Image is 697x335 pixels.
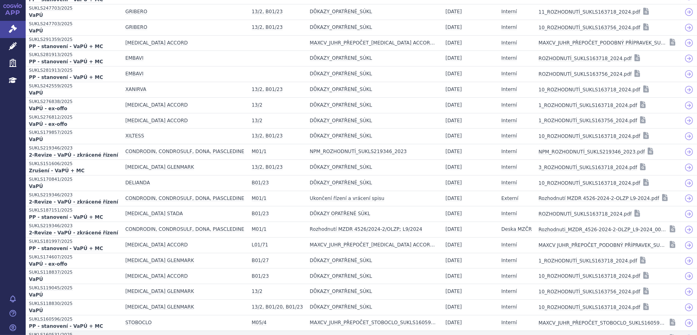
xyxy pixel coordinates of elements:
a: [DATE] [446,22,462,33]
a: CONDRODIN, CONDROSULF, DONA, PIASCLEDINE [125,224,244,235]
a: SUKLS291359/2025 [29,36,119,43]
a: SUKLS118830/2025 [29,300,119,307]
strong: NPM_ROZHODNUTÍ_SUKLS219346_2023 [310,148,407,156]
a: [MEDICAL_DATA] ACCORD [125,115,188,127]
span: [DATE] [446,87,462,92]
a: ROZHODNUTÍ_SUKLS163756_2024.pdf [539,69,632,80]
span: Interní [501,304,517,310]
a: MAXCV_JUHR_PŘEPOČET_[MEDICAL_DATA] ACCORD_SUKLS291359_2025 [310,38,438,49]
span: 13/2, B01/20, B01/23 [252,304,303,310]
span: B01/23 [252,180,269,186]
a: DŮKAZY_OPATŘENÉ_SÚKL [310,162,372,173]
a: Zrušení - VaPÚ + MC [29,167,119,175]
a: SUKLS219346/2023 [29,191,119,199]
span: 13/2, B01/23 [252,164,283,170]
a: Interní [501,84,517,95]
span: 13/2 [252,118,263,123]
span: 13/2 [252,289,263,294]
span: Interní [501,180,517,186]
strong: VaPÚ - ex-offo [29,105,119,113]
a: DŮKAZY_OPATŘENÉ_SÚKL [310,302,372,313]
a: SUKLS276838/2025 [29,98,119,105]
a: SUKLS242559/2025 [29,82,119,90]
span: CONDRODIN, CONDROSULF, DONA, PIASCLEDINE [125,149,244,154]
span: Interní [501,258,517,263]
a: DŮKAZY_OPATŘENÉ_SÚKL [310,286,372,297]
span: [DATE] [446,133,462,139]
a: SUKLS181997/2025 [29,238,119,245]
a: VaPÚ [29,28,119,35]
a: DŮKAZY_OPATŘENÉ_SÚKL [310,115,372,127]
span: L01/71 [252,242,268,248]
a: Interní [501,146,517,157]
a: [DATE] [446,69,462,80]
span: [DATE] [446,196,462,201]
span: SUKLS151606/2025 [29,160,119,167]
span: Interní [501,289,517,294]
a: [MEDICAL_DATA] ACCORD [125,100,188,111]
a: [DATE] [446,53,462,64]
span: [DATE] [446,9,462,14]
a: B01/23 [252,178,269,189]
strong: VaPÚ [29,292,119,299]
span: XILTESS [125,133,144,139]
span: RIVAROXABAN GLENMARK [125,164,194,170]
a: [DATE] [446,146,462,157]
a: PP - stanovení - VaPÚ + MC [29,245,119,253]
span: M01/1 [252,226,267,232]
a: SUKLS160596/2025 [29,315,119,323]
span: [DATE] [446,180,462,186]
span: DABIGATRAN ETEXILATE GLENMARK [125,304,194,310]
a: B01/23 [252,208,269,220]
a: 2-Revize - VaPÚ - zkrácené řízení [29,199,119,206]
strong: Rozhodnutí MZDR 4526/2024-2/OLZP; L9/2024 [310,226,422,234]
a: B01/27 [252,255,269,266]
strong: MAXCV_JUHR_PŘEPOČET_[MEDICAL_DATA] ACCORD_SUKLS181997_2025 [310,241,438,249]
a: Rozhodnutí MZDR 4526/2024-2/OLZP; L9/2024 [310,224,422,235]
span: Interní [501,211,517,216]
a: Rozhodnutí MZDR 4526-2024-2-OLZP L9-2024.pdf [539,193,659,204]
a: MAXCV_JUHR_PŘEPOČET_PODOBNÝ PŘÍPRAVEK_SUKLS291359_2025.pdf [539,37,667,48]
a: Interní [501,208,517,220]
a: VaPÚ [29,276,119,284]
a: [DATE] [446,38,462,49]
a: [MEDICAL_DATA] GLENMARK [125,286,194,297]
span: SUKLS119045/2025 [29,284,119,292]
span: SUKLS247703/2025 [29,4,119,12]
a: SUKLS219346/2023 [29,222,119,230]
span: Interní [501,164,517,170]
strong: DŮKAZY_OPATŘENÉ_SÚKL [310,272,372,281]
a: [DATE] [446,240,462,251]
span: Interní [501,149,517,154]
a: EMBAVI [125,53,143,64]
strong: MAXCV_JUHR_PŘEPOČET_[MEDICAL_DATA] ACCORD_SUKLS291359_2025 [310,39,438,47]
a: 10_ROZHODNUTÍ_SUKLS163718_2024.pdf [539,84,640,95]
strong: PP - stanovení - VaPÚ + MC [29,43,119,51]
a: VaPÚ [29,183,119,191]
strong: PP - stanovení - VaPÚ + MC [29,59,119,66]
span: RIVAROXABAN ACCORD [125,273,188,279]
a: Interní [501,178,517,189]
a: MAXCV JUHR_PŘEPOČET_PODOBNÝ PŘÍPRAVEK_SUKLS181997_2025.pdf [539,240,667,251]
a: [DATE] [446,100,462,111]
a: [MEDICAL_DATA] GLENMARK [125,255,194,266]
span: DABIGATRAN ETEXILATE ACCORD [125,102,188,108]
a: DŮKAZY_OPATŘENÉ_SÚKL [310,271,372,282]
span: [DATE] [446,226,462,232]
a: [DATE] [446,208,462,220]
span: GRIBERO [125,9,147,14]
a: SUKLS281913/2025 [29,67,119,74]
a: DŮKAZY_OPATŘENÉ_SÚKL [310,69,372,80]
span: [DATE] [446,40,462,46]
span: RIVAROXABAN GLENMARK [125,258,194,263]
a: Interní [501,255,517,266]
strong: DŮKAZY_OPATŘENÉ_SÚKL [310,117,372,125]
span: Interní [501,102,517,108]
